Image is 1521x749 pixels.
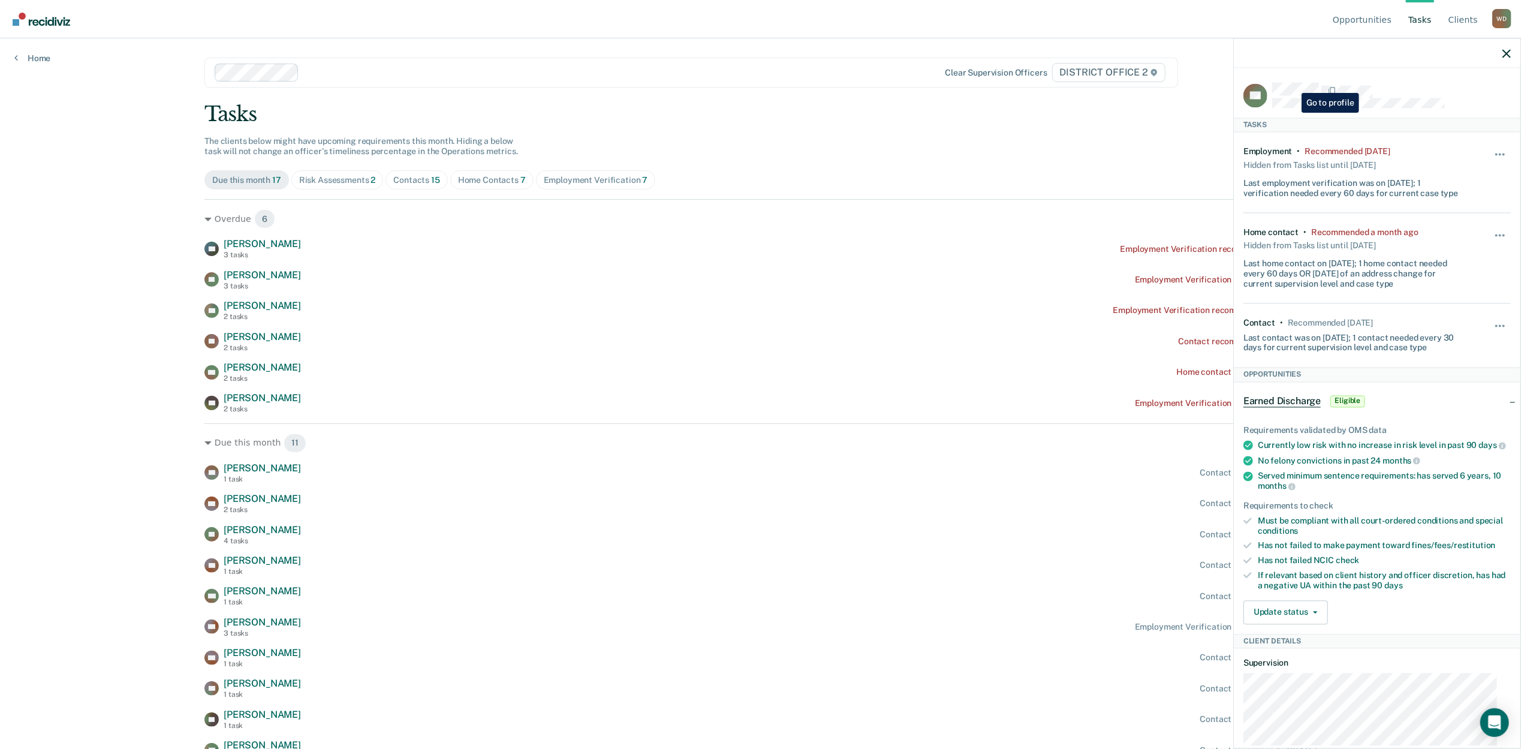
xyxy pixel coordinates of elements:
div: Home contact [1243,227,1299,237]
div: Contacts [393,175,440,185]
div: Overdue [204,209,1317,228]
div: 2 tasks [224,344,301,352]
span: [PERSON_NAME] [224,462,301,474]
span: fines/fees/restitution [1412,541,1496,551]
span: months [1258,482,1296,491]
span: days [1478,441,1505,450]
div: Risk Assessments [299,175,376,185]
div: Last home contact on [DATE]; 1 home contact needed every 60 days OR [DATE] of an address change f... [1243,254,1466,289]
div: 1 task [224,475,301,483]
div: Home Contacts [458,175,526,185]
div: W D [1492,9,1511,28]
div: 2 tasks [224,374,301,383]
div: Contact [1243,318,1275,328]
span: 2 [371,175,375,185]
span: [PERSON_NAME] [224,585,301,597]
div: 3 tasks [224,282,301,290]
div: 3 tasks [224,251,301,259]
div: Employment Verification recommended a month ago [1113,305,1316,315]
div: 1 task [224,660,301,668]
div: Hidden from Tasks list until [DATE] [1243,237,1376,254]
dt: Supervision [1243,658,1511,668]
div: Contact recommended [DATE] [1200,468,1317,478]
span: Eligible [1330,395,1365,407]
span: 7 [520,175,526,185]
div: Contact recommended [DATE] [1200,652,1317,663]
span: The clients below might have upcoming requirements this month. Hiding a below task will not chang... [204,136,518,156]
div: 2 tasks [224,312,301,321]
span: 7 [642,175,647,185]
div: • [1280,318,1283,328]
span: [PERSON_NAME] [224,709,301,720]
span: conditions [1258,526,1299,536]
div: Opportunities [1234,368,1520,382]
button: Update status [1243,600,1328,624]
div: Contact recommended [DATE] [1200,591,1317,601]
div: 1 task [224,690,301,699]
div: 4 tasks [224,537,301,545]
span: [PERSON_NAME] [224,524,301,536]
div: Recommended in 5 days [1288,318,1373,328]
div: Has not failed to make payment toward [1258,541,1511,551]
span: [PERSON_NAME] [224,269,301,281]
span: [PERSON_NAME] [224,362,301,373]
div: Home contact recommended [DATE] [1176,367,1317,377]
div: Contact recommended [DATE] [1200,714,1317,724]
div: Contact recommended a month ago [1178,336,1317,347]
span: [PERSON_NAME] [224,392,301,404]
span: [PERSON_NAME] [224,493,301,504]
span: 6 [254,209,275,228]
span: [PERSON_NAME] [224,555,301,566]
div: Employment Verification recommended [DATE] [1135,275,1317,285]
div: 2 tasks [224,506,301,514]
div: Requirements to check [1243,501,1511,512]
span: [PERSON_NAME] [224,238,301,249]
div: Recommended a month ago [1311,227,1418,237]
div: Contact recommended [DATE] [1200,498,1317,509]
div: Last employment verification was on [DATE]; 1 verification needed every 60 days for current case ... [1243,174,1466,199]
div: Employment Verification recommended a year ago [1120,244,1317,254]
span: 17 [272,175,281,185]
span: check [1336,556,1359,565]
button: Profile dropdown button [1492,9,1511,28]
div: Must be compliant with all court-ordered conditions and special [1258,516,1511,536]
div: Earned DischargeEligible [1234,382,1520,420]
div: If relevant based on client history and officer discretion, has had a negative UA within the past 90 [1258,570,1511,591]
div: Due this month [212,175,281,185]
div: Tasks [1234,118,1520,132]
span: DISTRICT OFFICE 2 [1052,63,1165,82]
div: Has not failed NCIC [1258,556,1511,566]
div: Employment [1243,147,1293,157]
div: Currently low risk with no increase in risk level in past 90 [1258,440,1511,451]
span: 15 [431,175,440,185]
span: Earned Discharge [1243,395,1321,407]
div: Employment Verification recommended [DATE] [1135,622,1317,632]
div: Recommended 2 months ago [1305,147,1390,157]
div: Served minimum sentence requirements: has served 6 years, 10 [1258,471,1511,491]
span: [PERSON_NAME] [224,678,301,689]
div: Contact recommended [DATE] [1200,684,1317,694]
div: Contact recommended [DATE] [1200,530,1317,540]
span: [PERSON_NAME] [224,616,301,628]
span: [PERSON_NAME] [224,647,301,658]
img: Recidiviz [13,13,70,26]
span: [PERSON_NAME] [224,331,301,342]
div: Hidden from Tasks list until [DATE] [1243,157,1376,174]
div: Employment Verification [544,175,648,185]
div: Last contact was on [DATE]; 1 contact needed every 30 days for current supervision level and case... [1243,328,1466,353]
div: Requirements validated by OMS data [1243,425,1511,435]
a: Home [14,53,50,64]
div: Tasks [204,102,1317,127]
span: months [1383,456,1420,465]
div: Open Intercom Messenger [1480,708,1509,737]
div: 1 task [224,567,301,576]
div: 1 task [224,598,301,606]
div: 1 task [224,721,301,730]
div: Contact recommended [DATE] [1200,560,1317,570]
div: Clear supervision officers [945,68,1047,78]
div: Due this month [204,434,1317,453]
div: Client Details [1234,634,1520,648]
div: • [1297,147,1300,157]
span: 11 [284,434,306,453]
div: 2 tasks [224,405,301,413]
